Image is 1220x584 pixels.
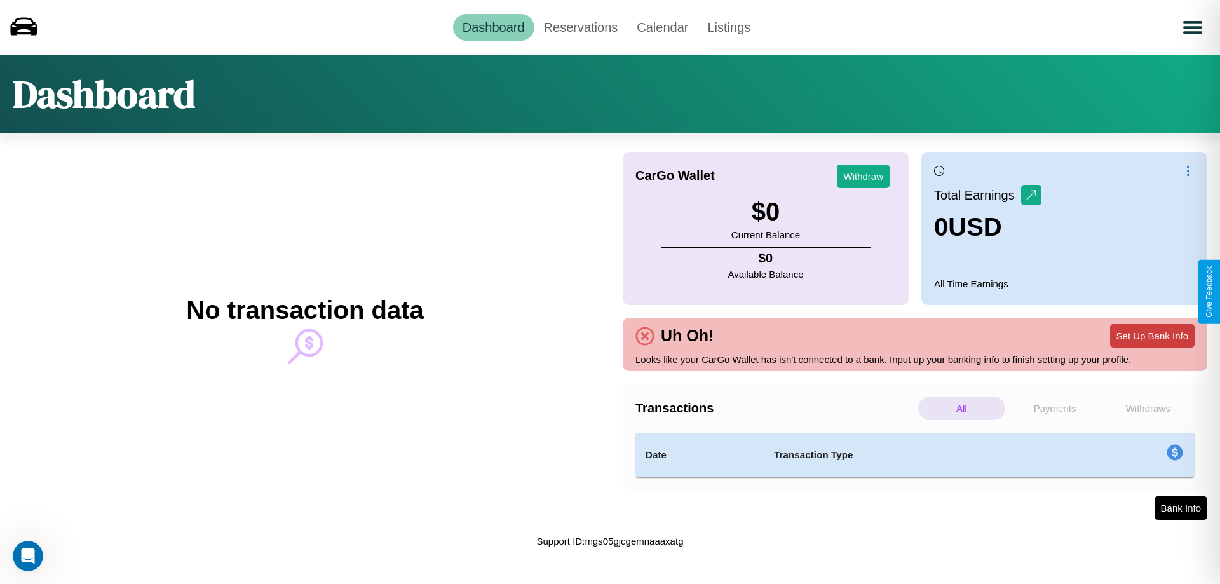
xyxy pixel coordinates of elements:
[186,296,423,325] h2: No transaction data
[635,433,1195,477] table: simple table
[731,198,800,226] h3: $ 0
[1110,324,1195,348] button: Set Up Bank Info
[13,541,43,571] iframe: Intercom live chat
[698,14,760,41] a: Listings
[534,14,628,41] a: Reservations
[635,351,1195,368] p: Looks like your CarGo Wallet has isn't connected to a bank. Input up your banking info to finish ...
[537,533,684,550] p: Support ID: mgs05gjcgemnaaaxatg
[1155,496,1207,520] button: Bank Info
[635,401,915,416] h4: Transactions
[453,14,534,41] a: Dashboard
[934,275,1195,292] p: All Time Earnings
[934,184,1021,207] p: Total Earnings
[654,327,720,345] h4: Uh Oh!
[934,213,1041,241] h3: 0 USD
[1012,397,1099,420] p: Payments
[728,251,804,266] h4: $ 0
[627,14,698,41] a: Calendar
[1175,10,1210,45] button: Open menu
[635,168,715,183] h4: CarGo Wallet
[1104,397,1191,420] p: Withdraws
[646,447,754,463] h4: Date
[728,266,804,283] p: Available Balance
[918,397,1005,420] p: All
[731,226,800,243] p: Current Balance
[837,165,890,188] button: Withdraw
[13,68,195,120] h1: Dashboard
[1205,266,1214,318] div: Give Feedback
[774,447,1062,463] h4: Transaction Type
